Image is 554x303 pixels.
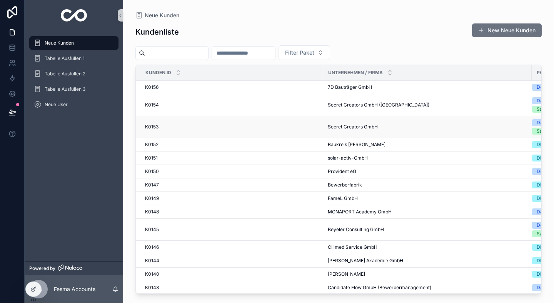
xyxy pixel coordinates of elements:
a: K0146 [145,244,319,250]
span: Neue User [45,102,68,108]
span: K0146 [145,244,159,250]
span: Beyeler Consulting GmbH [328,226,384,233]
a: K0140 [145,271,319,277]
span: Kunden ID [145,70,171,76]
img: App logo [61,9,87,22]
a: Baukreis [PERSON_NAME] [328,142,527,148]
span: K0147 [145,182,159,188]
span: K0152 [145,142,159,148]
div: D4U [537,97,547,104]
a: Neue Kunden [29,36,118,50]
a: K0151 [145,155,319,161]
a: Beyeler Consulting GmbH [328,226,527,233]
span: Secret Creators GmbH ([GEOGRAPHIC_DATA]) [328,102,429,108]
a: Provident eG [328,168,527,175]
span: Bewerberfabrik [328,182,362,188]
a: Tabelle Ausfüllen 2 [29,67,118,81]
span: K0154 [145,102,159,108]
span: [PERSON_NAME] Akademie GmbH [328,258,403,264]
span: Secret Creators GmbH [328,124,378,130]
a: Secret Creators GmbH [328,124,527,130]
a: [PERSON_NAME] [328,271,527,277]
span: solar-activ-GmbH [328,155,368,161]
div: D4U [537,84,547,91]
a: Bewerberfabrik [328,182,527,188]
span: K0145 [145,226,159,233]
div: D4U [537,168,547,175]
div: DIY [537,195,544,202]
span: CHmed Service GmbH [328,244,377,250]
span: Tabelle Ausfüllen 3 [45,86,85,92]
span: FameL GmbH [328,195,358,201]
a: K0147 [145,182,319,188]
span: Unternehmen / Firma [328,70,383,76]
div: DIY [537,181,544,188]
a: K0149 [145,195,319,201]
span: Powered by [29,265,55,271]
span: K0153 [145,124,159,130]
span: K0140 [145,271,159,277]
span: K0150 [145,168,159,175]
div: DIY [537,141,544,148]
a: K0156 [145,84,319,90]
span: Paket [537,70,552,76]
a: Candidate Flow GmbH (Bewerbermanagement) [328,285,527,291]
span: K0149 [145,195,159,201]
span: 7D Bauträger GmbH [328,84,372,90]
div: D4U [537,119,547,126]
span: MONAPORT Academy GmbH [328,209,392,215]
span: K0148 [145,209,159,215]
a: Neue Kunden [135,12,179,19]
span: Filter Paket [285,49,314,57]
span: Candidate Flow GmbH (Bewerbermanagement) [328,285,431,291]
span: K0144 [145,258,159,264]
span: [PERSON_NAME] [328,271,365,277]
span: K0143 [145,285,159,291]
a: K0150 [145,168,319,175]
a: FameL GmbH [328,195,527,201]
a: K0144 [145,258,319,264]
a: K0152 [145,142,319,148]
div: scrollable content [25,31,123,122]
button: New Neue Kunden [472,23,542,37]
span: Provident eG [328,168,356,175]
a: K0154 [145,102,319,108]
a: solar-activ-GmbH [328,155,527,161]
a: Neue User [29,98,118,112]
a: Tabelle Ausfüllen 1 [29,52,118,65]
button: Select Button [279,45,330,60]
a: K0145 [145,226,319,233]
a: Secret Creators GmbH ([GEOGRAPHIC_DATA]) [328,102,527,108]
a: 7D Bauträger GmbH [328,84,527,90]
div: D4U [537,284,547,291]
a: MONAPORT Academy GmbH [328,209,527,215]
span: K0156 [145,84,159,90]
div: DIY [537,155,544,161]
span: Neue Kunden [145,12,179,19]
a: K0143 [145,285,319,291]
div: D4U [537,222,547,229]
a: CHmed Service GmbH [328,244,527,250]
div: D4U [537,208,547,215]
p: Fesma Accounts [54,285,95,293]
div: DIY [537,271,544,278]
span: Baukreis [PERSON_NAME] [328,142,385,148]
span: K0151 [145,155,158,161]
a: [PERSON_NAME] Akademie GmbH [328,258,527,264]
div: DIY [537,257,544,264]
div: DIY [537,244,544,251]
span: Tabelle Ausfüllen 1 [45,55,85,62]
span: Tabelle Ausfüllen 2 [45,71,85,77]
a: K0153 [145,124,319,130]
a: Powered by [25,261,123,275]
span: Neue Kunden [45,40,74,46]
h1: Kundenliste [135,27,179,37]
a: K0148 [145,209,319,215]
a: Tabelle Ausfüllen 3 [29,82,118,96]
